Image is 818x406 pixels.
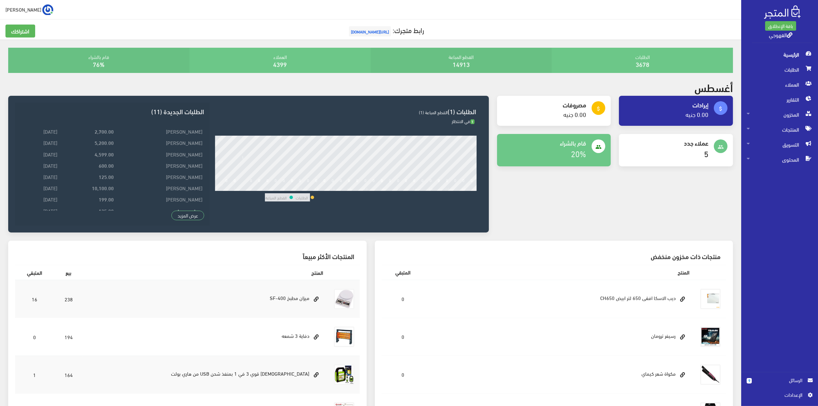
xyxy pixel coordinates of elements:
[8,48,189,73] div: قام بالشراء
[747,77,813,92] span: العملاء
[15,356,54,393] td: 1
[686,108,708,120] a: 0.00 جنيه
[20,205,59,216] td: [DATE]
[83,318,328,356] td: دفاية 3 شمعه
[595,144,602,150] i: people
[330,186,335,191] div: 14
[334,364,354,385] img: kshaf-koy-3-fy-1-bmnfth-shhn-usb-mn-hary-bolt.jpg
[273,58,287,70] a: 4399
[266,186,269,191] div: 6
[636,58,649,70] a: 3678
[93,58,104,70] a: 76%
[453,58,470,70] a: 14913
[747,62,813,77] span: الطلبات
[704,146,708,161] a: 5
[765,21,796,31] a: باقة الإنطلاق
[552,48,733,73] div: الطلبات
[461,186,466,191] div: 30
[752,391,802,399] span: اﻹعدادات
[747,137,813,152] span: التسويق
[595,106,602,112] i: attach_money
[20,171,59,182] td: [DATE]
[382,280,424,318] td: 0
[298,186,302,191] div: 10
[115,126,204,137] td: [PERSON_NAME]
[757,376,802,384] span: الرسائل
[92,184,114,192] strong: 10,100.00
[20,182,59,194] td: [DATE]
[314,186,319,191] div: 12
[563,108,586,120] a: 0.00 جنيه
[424,356,695,393] td: مكواة شعر كيماي
[349,26,391,36] span: [URL][DOMAIN_NAME]
[396,186,401,191] div: 22
[115,160,204,171] td: [PERSON_NAME]
[15,318,54,356] td: 0
[503,101,587,108] h4: مصروفات
[747,107,813,122] span: المخزون
[20,108,204,115] h3: الطلبات الجديدة (11)
[115,148,204,160] td: [PERSON_NAME]
[115,137,204,148] td: [PERSON_NAME]
[764,5,801,19] img: .
[99,195,114,203] strong: 199.00
[741,152,818,167] a: المحتوى
[8,359,34,385] iframe: Drift Widget Chat Controller
[20,194,59,205] td: [DATE]
[54,280,83,318] td: 238
[5,4,53,15] a: ... [PERSON_NAME]
[624,139,708,146] h4: عملاء جدد
[747,47,813,62] span: الرئيسية
[115,182,204,194] td: [PERSON_NAME]
[334,327,354,347] img: dfay-3-shmaah.jpg
[99,173,114,180] strong: 125.00
[54,356,83,393] td: 164
[20,126,59,137] td: [DATE]
[215,108,477,115] h3: الطلبات (1)
[424,265,695,280] th: المنتج
[95,127,114,135] strong: 2,700.00
[700,327,721,347] img: rsyfr-troman.jpg
[428,186,433,191] div: 26
[15,265,54,280] th: المتبقي
[382,318,424,356] td: 0
[20,253,354,259] h3: المنتجات الأكثر مبيعاً
[382,356,424,393] td: 0
[387,253,721,259] h3: منتجات ذات مخزون منخفض
[424,280,695,318] td: ديب الاسكا افقى 650 لتر ابيض CH650
[452,117,475,125] span: في الانتظار
[747,122,813,137] span: المنتجات
[571,146,586,161] a: 20%
[83,280,328,318] td: ميزان مطبخ SF-400
[115,194,204,205] td: [PERSON_NAME]
[424,318,695,356] td: رسيفر ترومان
[747,376,813,391] a: 9 الرسائل
[503,139,587,146] h4: قام بالشراء
[741,92,818,107] a: التقارير
[334,289,354,309] img: myzan-dygytal-10-kylo.jpg
[95,150,114,158] strong: 4,599.00
[20,148,59,160] td: [DATE]
[115,205,204,216] td: Asmaa Amr
[265,193,287,201] td: القطع المباعة
[747,92,813,107] span: التقارير
[363,186,368,191] div: 18
[371,48,552,73] div: القطع المباعة
[412,186,417,191] div: 24
[741,47,818,62] a: الرئيسية
[20,160,59,171] td: [DATE]
[718,144,724,150] i: people
[382,265,424,280] th: المتبقي
[295,193,308,201] td: الطلبات
[5,5,41,14] span: [PERSON_NAME]
[694,81,733,93] h2: أغسطس
[250,186,252,191] div: 4
[99,162,114,169] strong: 600.00
[470,119,475,124] span: 1
[769,30,792,40] a: القهوجي
[115,171,204,182] td: [PERSON_NAME]
[347,186,352,191] div: 16
[624,101,708,108] h4: إيرادات
[700,364,721,385] img: mkoa-shaar-kymay.jpg
[700,289,721,309] img: dyb-alaska-afk-650-ltr-abyd-ch650.png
